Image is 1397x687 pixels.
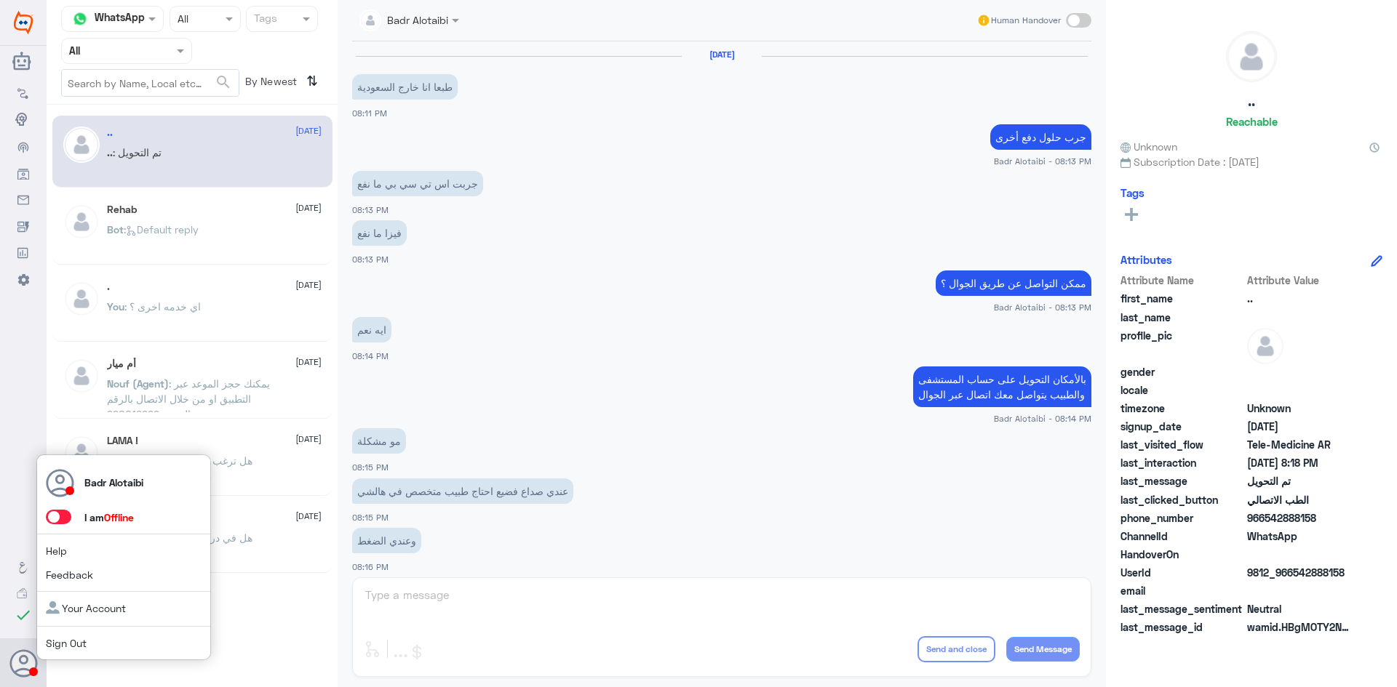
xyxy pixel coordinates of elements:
[1247,437,1353,452] span: Tele-Medicine AR
[352,462,389,472] span: 08:15 PM
[63,435,100,471] img: defaultAdmin.png
[1247,419,1353,434] span: 2025-08-02T17:01:03.804Z
[1247,565,1353,580] span: 9812_966542888158
[1121,139,1177,154] span: Unknown
[352,513,389,522] span: 08:15 PM
[9,649,37,677] button: Avatar
[46,637,87,649] a: Sign Out
[1247,328,1283,364] img: defaultAdmin.png
[994,155,1091,167] span: Badr Alotaibi - 08:13 PM
[46,602,126,614] a: Your Account
[1247,510,1353,526] span: 966542888158
[1121,328,1244,361] span: profile_pic
[107,146,113,158] span: ..
[918,636,995,662] button: Send and close
[107,204,137,216] h5: Rehab
[1121,310,1244,325] span: last_name
[1121,455,1244,470] span: last_interaction
[1121,186,1145,199] h6: Tags
[295,355,322,369] span: [DATE]
[306,69,318,93] i: ⇅
[994,301,1091,313] span: Badr Alotaibi - 08:13 PM
[46,569,93,581] a: Feedback
[63,281,100,317] img: defaultAdmin.png
[990,124,1091,150] p: 2/8/2025, 8:13 PM
[913,366,1091,407] p: 2/8/2025, 8:14 PM
[352,108,387,118] span: 08:11 PM
[1227,32,1276,81] img: defaultAdmin.png
[295,124,322,137] span: [DATE]
[1121,291,1244,306] span: first_name
[124,300,201,313] span: : اي خدمه اخرى ؟
[107,358,136,370] h5: أم ميار
[295,433,322,446] span: [DATE]
[352,528,421,553] p: 2/8/2025, 8:16 PM
[1247,273,1353,288] span: Attribute Value
[682,49,762,60] h6: [DATE]
[62,70,239,96] input: Search by Name, Local etc…
[46,545,67,557] a: Help
[352,205,389,214] span: 08:13 PM
[239,69,301,98] span: By Newest
[63,126,100,163] img: defaultAdmin.png
[84,511,134,523] span: I am
[107,435,138,447] h5: LAMA !
[1121,583,1244,598] span: email
[1121,601,1244,616] span: last_message_sentiment
[994,412,1091,425] span: Badr Alotaibi - 08:14 PM
[107,281,110,293] h5: .
[1121,382,1244,398] span: locale
[352,74,458,100] p: 2/8/2025, 8:11 PM
[1247,529,1353,544] span: 2
[1121,473,1244,489] span: last_message
[352,254,389,264] span: 08:13 PM
[63,358,100,394] img: defaultAdmin.png
[84,475,143,490] p: Badr Alotaibi
[1121,492,1244,507] span: last_clicked_button
[1121,401,1244,416] span: timezone
[1121,364,1244,379] span: gender
[352,478,573,504] p: 2/8/2025, 8:15 PM
[1121,529,1244,544] span: ChannelId
[1226,115,1278,128] h6: Reachable
[69,8,91,30] img: whatsapp.png
[1121,510,1244,526] span: phone_number
[352,562,389,571] span: 08:16 PM
[215,71,232,95] button: search
[63,204,100,240] img: defaultAdmin.png
[352,220,407,246] p: 2/8/2025, 8:13 PM
[1247,382,1353,398] span: null
[1006,637,1080,662] button: Send Message
[1247,364,1353,379] span: null
[1247,492,1353,507] span: الطب الاتصالي
[1247,455,1353,470] span: 2025-08-02T17:18:58.518Z
[107,377,270,420] span: : يمكنك حجز الموعد عبر التطبيق او من خلال الاتصال بالرقم الموحد 920012222
[352,317,391,342] p: 2/8/2025, 8:14 PM
[252,10,277,29] div: Tags
[215,73,232,91] span: search
[936,270,1091,296] p: 2/8/2025, 8:13 PM
[107,126,113,139] h5: ..
[1121,253,1172,266] h6: Attributes
[295,201,322,214] span: [DATE]
[124,223,199,236] span: : Default reply
[14,11,33,34] img: Widebot Logo
[1247,291,1353,306] span: ..
[1121,154,1382,169] span: Subscription Date : [DATE]
[113,146,162,158] span: : تم التحويل
[991,14,1061,27] span: Human Handover
[1247,601,1353,616] span: 0
[1121,619,1244,635] span: last_message_id
[352,171,483,196] p: 2/8/2025, 8:13 PM
[295,278,322,292] span: [DATE]
[1121,437,1244,452] span: last_visited_flow
[107,300,124,313] span: You
[1247,547,1353,562] span: null
[107,377,169,390] span: Nouf (Agent)
[1121,565,1244,580] span: UserId
[1248,93,1255,110] h5: ..
[1121,273,1244,288] span: Attribute Name
[1247,619,1353,635] span: wamid.HBgMOTY2NTQyODg4MTU4FQIAEhggOUNEODcyRUU2RkUwNUIyNjUxNUYyRjk1QUJFN0E3N0YA
[352,351,389,361] span: 08:14 PM
[1247,473,1353,489] span: تم التحويل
